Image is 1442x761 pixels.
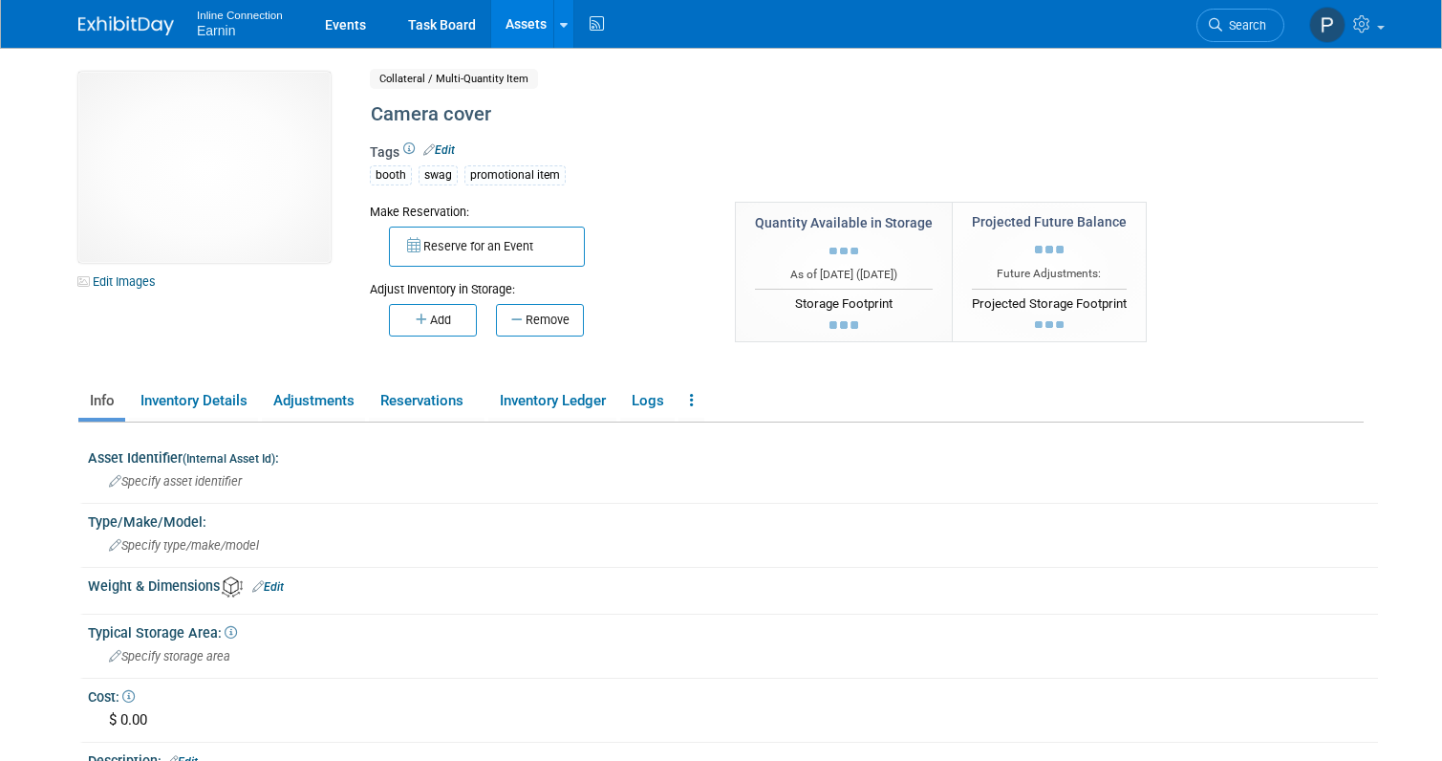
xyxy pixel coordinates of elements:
a: Edit [252,580,284,594]
div: As of [DATE] ( ) [755,267,933,283]
div: booth [370,165,412,185]
img: loading... [829,321,858,329]
div: promotional item [464,165,566,185]
div: Future Adjustments: [972,266,1127,282]
div: Projected Future Balance [972,212,1127,231]
a: Adjustments [262,384,365,418]
div: Quantity Available in Storage [755,213,933,232]
img: ExhibitDay [78,16,174,35]
div: Tags [370,142,1217,198]
a: Inventory Ledger [488,384,616,418]
span: Specify storage area [109,649,230,663]
img: Asset Weight and Dimensions [222,576,243,598]
span: Collateral / Multi-Quantity Item [370,69,538,89]
div: Weight & Dimensions [88,572,1378,598]
a: Reservations [369,384,484,418]
div: Adjust Inventory in Storage: [370,267,706,298]
button: Add [389,304,477,337]
a: Info [78,384,125,418]
small: (Internal Asset Id) [183,452,275,466]
div: Storage Footprint [755,289,933,314]
a: Inventory Details [129,384,258,418]
div: Asset Identifier : [88,444,1378,467]
span: [DATE] [860,268,893,281]
span: Search [1222,18,1266,33]
span: Typical Storage Area: [88,625,237,641]
img: loading... [829,248,858,255]
div: Type/Make/Model: [88,508,1378,532]
div: $ 0.00 [102,706,1364,735]
div: Make Reservation: [370,202,706,221]
span: Specify asset identifier [109,474,242,489]
span: Inline Connection [197,4,283,24]
a: Logs [620,384,675,418]
img: loading... [1035,246,1064,253]
a: Search [1196,9,1284,42]
a: Edit [423,143,455,157]
div: swag [419,165,458,185]
span: Specify type/make/model [109,538,259,553]
button: Remove [496,304,584,337]
img: View Images [78,72,331,263]
span: Earnin [197,23,235,38]
img: loading... [1035,321,1064,329]
div: Camera cover [364,98,1217,132]
div: Cost: [88,683,1378,707]
button: Reserve for an Event [389,227,585,267]
div: Projected Storage Footprint [972,289,1127,314]
img: Paul Kelley [1309,7,1345,43]
a: Edit Images [78,270,163,294]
